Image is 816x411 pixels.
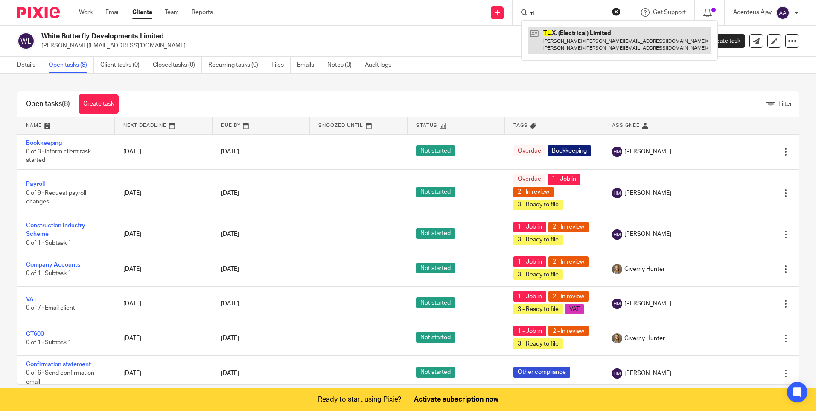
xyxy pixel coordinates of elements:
a: Team [165,8,179,17]
span: Not started [416,228,455,239]
a: Company Accounts [26,262,80,268]
h1: Open tasks [26,100,70,109]
span: 1 - Job in [513,256,546,267]
span: [PERSON_NAME] [624,369,671,378]
img: GH%20LinkedIn%20Photo.jpg [612,264,622,274]
span: 0 of 3 · Inform client task started [26,149,91,164]
span: Bookkeeping [548,145,591,156]
a: Confirmation statement [26,361,91,367]
a: Reports [192,8,213,17]
td: [DATE] [115,252,212,287]
a: Clients [132,8,152,17]
span: Overdue [513,174,545,185]
h2: White Butterfly Developments Limited [41,32,554,41]
img: Pixie [17,7,60,18]
a: Details [17,57,42,73]
td: [DATE] [115,321,212,356]
span: Other compliance [513,367,570,378]
span: 1 - Job in [513,291,546,302]
span: 2 - In review [513,187,554,197]
span: Not started [416,297,455,308]
a: Notes (0) [327,57,358,73]
span: [DATE] [221,301,239,307]
img: svg%3E [612,188,622,198]
img: svg%3E [612,368,622,379]
img: GH%20LinkedIn%20Photo.jpg [612,333,622,343]
span: Not started [416,367,455,378]
span: [DATE] [221,335,239,341]
span: 0 of 7 · Email client [26,305,75,311]
span: Not started [416,187,455,197]
a: Work [79,8,93,17]
span: [DATE] [221,149,239,155]
span: [PERSON_NAME] [624,299,671,308]
td: [DATE] [115,169,212,217]
a: VAT [26,297,37,302]
span: 0 of 1 · Subtask 1 [26,340,71,346]
a: Recurring tasks (0) [208,57,265,73]
td: [DATE] [115,217,212,252]
img: svg%3E [17,32,35,50]
span: 2 - In review [548,256,589,267]
a: Client tasks (0) [100,57,146,73]
span: (8) [62,100,70,107]
a: Open tasks (8) [49,57,94,73]
img: svg%3E [612,299,622,309]
p: Acenteus Ajay [733,8,772,17]
span: 0 of 9 · Request payroll changes [26,190,86,205]
img: svg%3E [612,147,622,157]
a: Closed tasks (0) [153,57,202,73]
span: 1 - Job in [548,174,580,185]
input: Search [530,10,606,18]
a: Create task [79,94,119,114]
button: Clear [612,7,621,16]
span: Not started [416,263,455,273]
span: 3 - Ready to file [513,269,563,280]
span: 2 - In review [548,291,589,302]
span: [DATE] [221,370,239,376]
a: Files [271,57,291,73]
a: Payroll [26,181,45,187]
span: [DATE] [221,190,239,196]
span: [DATE] [221,266,239,272]
span: 2 - In review [548,222,589,232]
span: 3 - Ready to file [513,235,563,245]
a: Audit logs [365,57,398,73]
a: Create task [696,34,745,48]
td: [DATE] [115,356,212,391]
a: CT600 [26,331,44,337]
span: Tags [513,123,528,128]
a: Bookkeeping [26,140,62,146]
span: 2 - In review [548,326,589,336]
span: 0 of 6 · Send confirmation email [26,370,94,385]
span: [PERSON_NAME] [624,189,671,197]
td: [DATE] [115,287,212,321]
img: svg%3E [612,229,622,240]
span: Overdue [513,145,545,156]
span: Status [416,123,437,128]
span: Not started [416,145,455,156]
p: [PERSON_NAME][EMAIL_ADDRESS][DOMAIN_NAME] [41,41,683,50]
span: Snoozed Until [318,123,363,128]
a: Construction Industry Scheme [26,223,85,237]
span: [PERSON_NAME] [624,230,671,238]
span: Not started [416,332,455,343]
span: [PERSON_NAME] [624,147,671,156]
span: 1 - Job in [513,326,546,336]
span: 3 - Ready to file [513,304,563,314]
span: [DATE] [221,232,239,238]
span: Giverny Hunter [624,334,665,343]
span: Filter [778,101,792,107]
img: svg%3E [776,6,790,20]
span: 0 of 1 · Subtask 1 [26,240,71,246]
span: 3 - Ready to file [513,200,563,210]
span: Giverny Hunter [624,265,665,273]
span: 1 - Job in [513,222,546,232]
a: Email [105,8,119,17]
td: [DATE] [115,134,212,169]
span: Get Support [653,9,686,15]
span: 3 - Ready to file [513,338,563,349]
span: 0 of 1 · Subtask 1 [26,270,71,276]
span: VAT [565,304,584,314]
a: Emails [297,57,321,73]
